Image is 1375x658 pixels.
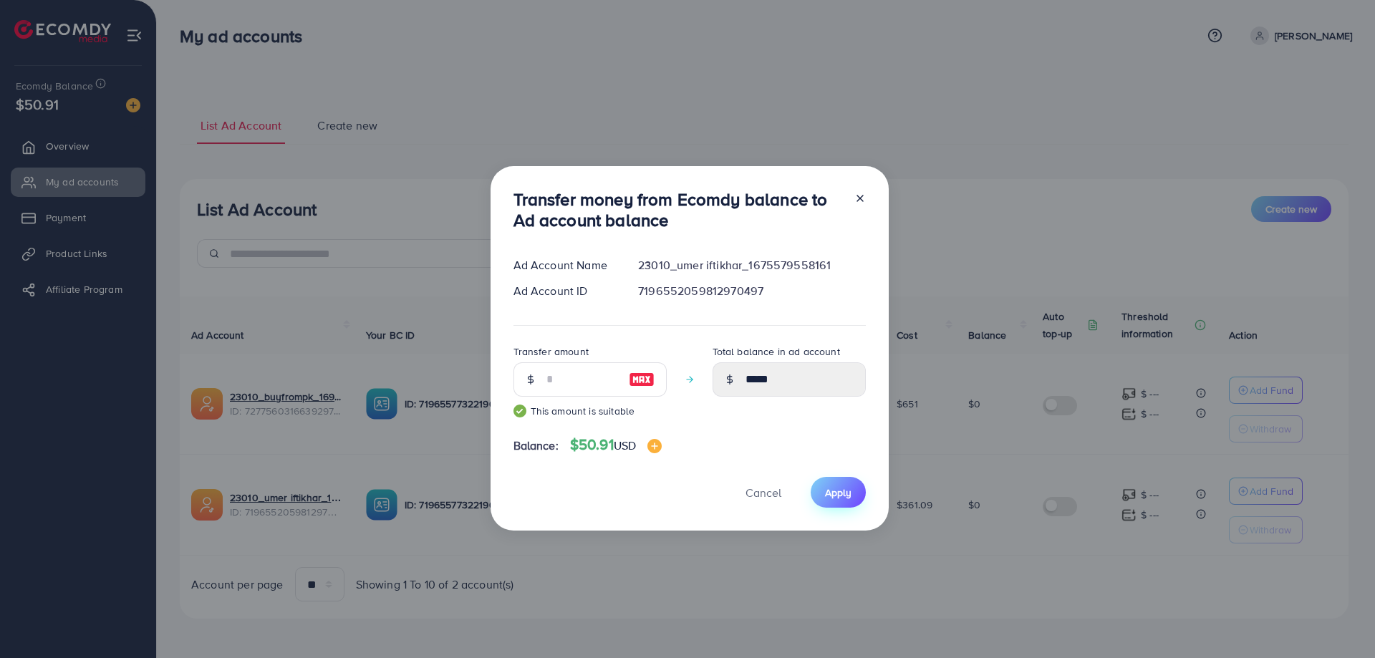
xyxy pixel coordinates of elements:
[502,257,627,274] div: Ad Account Name
[713,344,840,359] label: Total balance in ad account
[502,283,627,299] div: Ad Account ID
[513,437,559,454] span: Balance:
[825,485,851,500] span: Apply
[627,283,877,299] div: 7196552059812970497
[627,257,877,274] div: 23010_umer iftikhar_1675579558161
[647,439,662,453] img: image
[728,477,799,508] button: Cancel
[746,485,781,500] span: Cancel
[570,436,662,454] h4: $50.91
[513,404,667,418] small: This amount is suitable
[513,405,526,417] img: guide
[1314,594,1364,647] iframe: Chat
[513,344,589,359] label: Transfer amount
[513,189,843,231] h3: Transfer money from Ecomdy balance to Ad account balance
[629,371,655,388] img: image
[614,437,636,453] span: USD
[811,477,866,508] button: Apply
